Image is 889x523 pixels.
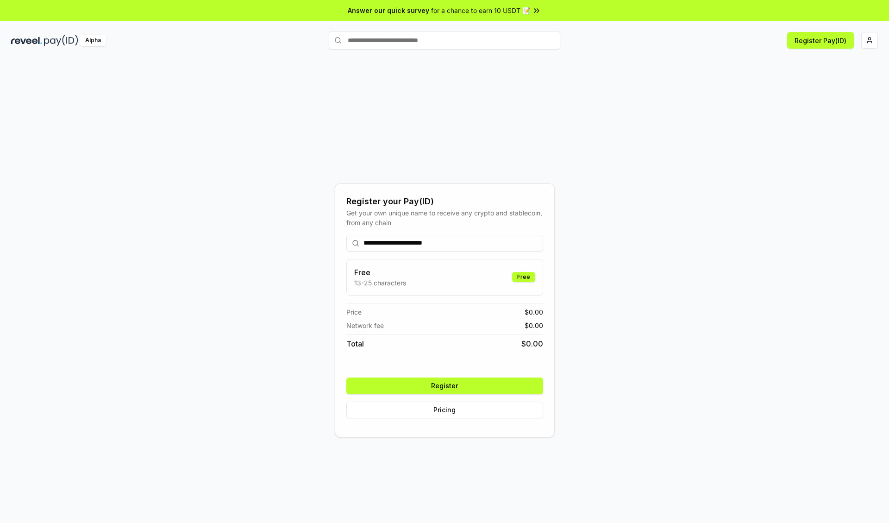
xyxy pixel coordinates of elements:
[525,321,543,330] span: $ 0.00
[346,378,543,394] button: Register
[11,35,42,46] img: reveel_dark
[512,272,535,282] div: Free
[521,338,543,349] span: $ 0.00
[44,35,78,46] img: pay_id
[354,267,406,278] h3: Free
[525,307,543,317] span: $ 0.00
[346,402,543,418] button: Pricing
[431,6,530,15] span: for a chance to earn 10 USDT 📝
[787,32,854,49] button: Register Pay(ID)
[348,6,429,15] span: Answer our quick survey
[346,208,543,227] div: Get your own unique name to receive any crypto and stablecoin, from any chain
[346,307,362,317] span: Price
[346,338,364,349] span: Total
[354,278,406,288] p: 13-25 characters
[346,195,543,208] div: Register your Pay(ID)
[80,35,106,46] div: Alpha
[346,321,384,330] span: Network fee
